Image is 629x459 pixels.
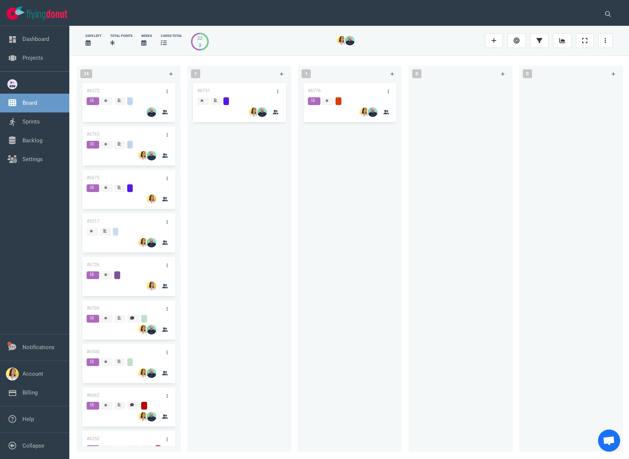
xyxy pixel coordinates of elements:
img: 26 [147,281,156,291]
div: days left [86,34,101,38]
img: 26 [147,238,156,247]
img: 26 [257,107,267,117]
a: #6675 [87,175,100,180]
a: #6662 [87,393,100,398]
img: 26 [138,368,148,378]
div: cards total [161,34,182,38]
a: Board [22,100,37,106]
img: 26 [359,107,369,117]
a: Settings [22,156,43,163]
span: 0 [523,69,532,78]
img: 26 [345,36,355,45]
img: 26 [147,412,156,421]
a: #6372 [87,88,100,93]
div: 2 [197,42,202,49]
span: 1 [302,69,311,78]
a: #6726 [87,262,100,267]
a: #6252 [87,436,100,441]
img: 26 [147,107,156,117]
span: 0 [412,69,421,78]
a: #5517 [87,219,100,224]
a: Collapse [22,442,44,449]
img: 26 [249,107,258,117]
a: Notifications [22,344,55,351]
a: #6763 [87,132,100,137]
img: 26 [147,325,156,334]
img: 26 [147,194,156,204]
a: Backlog [22,137,42,144]
div: 22 [197,35,202,42]
a: #6751 [197,88,210,93]
a: Billing [22,389,38,396]
a: #6500 [87,349,100,354]
img: 26 [138,238,148,247]
div: Weeks [141,34,152,38]
img: Flying Donut text logo [27,10,67,20]
img: 26 [138,325,148,334]
img: 26 [368,107,378,117]
a: Projects [22,55,43,61]
a: Sprints [22,118,40,125]
a: Help [22,416,34,423]
a: Account [22,371,43,377]
img: 26 [138,412,148,421]
div: Ouvrir le chat [598,430,620,452]
span: 1 [191,69,200,78]
img: 26 [337,36,346,45]
img: 26 [138,151,148,160]
div: Total Points [110,34,132,38]
a: #6776 [308,88,321,93]
img: 26 [147,151,156,160]
img: 26 [147,368,156,378]
a: Dashboard [22,36,49,42]
span: 24 [80,69,92,78]
a: #6709 [87,306,100,311]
